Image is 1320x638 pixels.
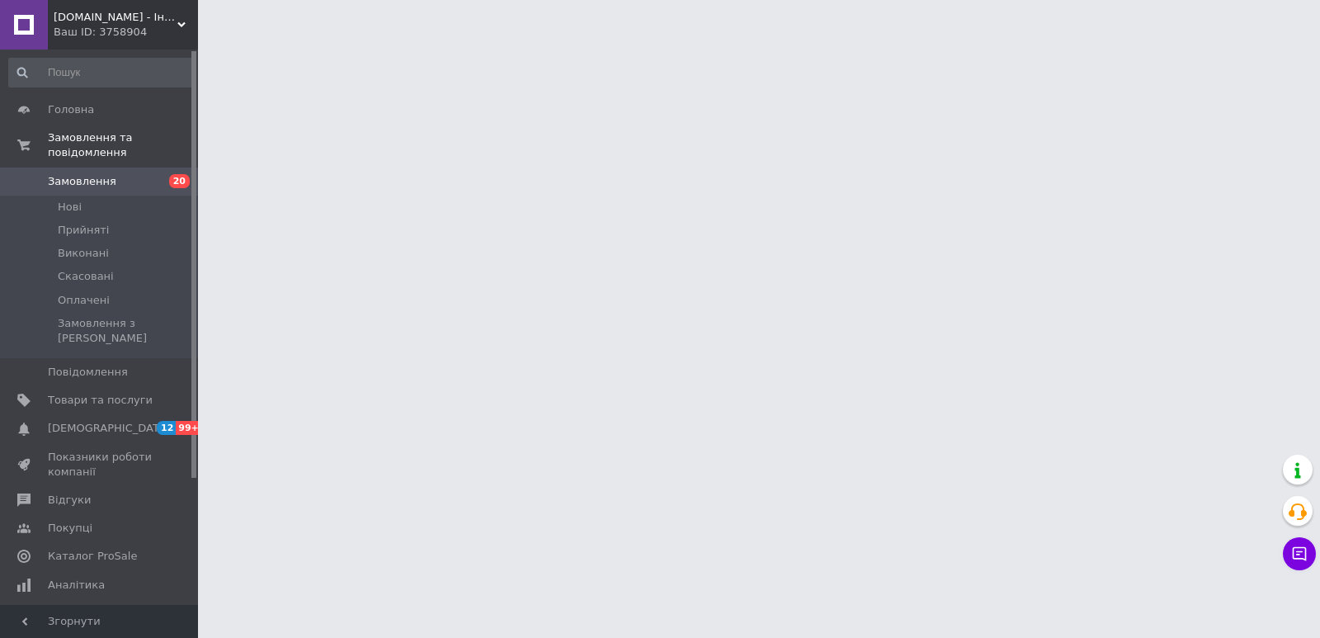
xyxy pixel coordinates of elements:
[48,393,153,408] span: Товари та послуги
[48,450,153,480] span: Показники роботи компанії
[48,365,128,380] span: Повідомлення
[48,549,137,564] span: Каталог ProSale
[169,174,190,188] span: 20
[157,421,176,435] span: 12
[48,102,94,117] span: Головна
[48,421,170,436] span: [DEMOGRAPHIC_DATA]
[58,269,114,284] span: Скасовані
[54,25,198,40] div: Ваш ID: 3758904
[54,10,177,25] span: 43.in.ua - Інтернет-магазин з широким асортиментом різних товарів для Вашого життя та комфорту
[58,200,82,215] span: Нові
[58,223,109,238] span: Прийняті
[176,421,203,435] span: 99+
[48,521,92,536] span: Покупці
[48,578,105,593] span: Аналітика
[48,493,91,508] span: Відгуки
[58,246,109,261] span: Виконані
[8,58,195,87] input: Пошук
[48,130,198,160] span: Замовлення та повідомлення
[58,316,193,346] span: Замовлення з [PERSON_NAME]
[58,293,110,308] span: Оплачені
[48,174,116,189] span: Замовлення
[1283,537,1316,570] button: Чат з покупцем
